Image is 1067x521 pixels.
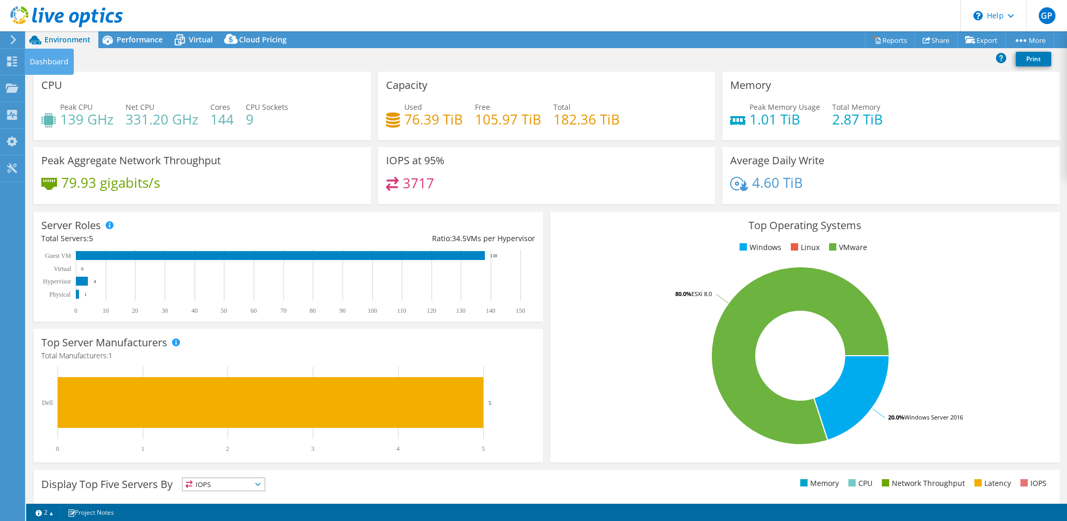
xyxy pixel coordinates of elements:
span: GP [1039,7,1055,24]
h3: CPU [41,80,62,91]
h4: 144 [210,114,234,125]
tspan: 20.0% [888,413,904,421]
a: 2 [28,506,61,519]
text: 5 [482,445,485,452]
text: 0 [56,445,59,452]
span: CPU Sockets [246,102,288,112]
span: Cores [210,102,230,112]
span: Total Memory [832,102,880,112]
span: Performance [117,35,163,44]
a: Print [1016,52,1051,66]
span: IOPS [183,478,265,491]
h4: 2.87 TiB [832,114,883,125]
text: 40 [191,307,198,314]
h3: Capacity [386,80,427,91]
text: 100 [368,307,377,314]
tspan: Windows Server 2016 [904,413,963,421]
span: Cloud Pricing [239,35,287,44]
span: Peak Memory Usage [750,102,820,112]
a: More [1005,32,1054,48]
a: Reports [865,32,915,48]
h4: 4.60 TiB [752,177,803,188]
h4: 79.93 gigabits/s [61,177,160,188]
a: Export [957,32,1006,48]
li: Network Throughput [879,478,965,489]
span: Used [404,102,422,112]
text: 138 [490,253,497,258]
text: 0 [81,266,84,271]
h3: Average Daily Write [730,155,824,166]
h3: Top Operating Systems [558,220,1052,231]
text: 120 [427,307,436,314]
span: Net CPU [126,102,154,112]
text: 10 [103,307,109,314]
h4: 1.01 TiB [750,114,820,125]
h3: IOPS at 95% [386,155,445,166]
li: CPU [846,478,872,489]
text: Dell [42,399,53,406]
span: 34.5 [452,233,467,243]
text: 110 [397,307,406,314]
span: Free [475,102,490,112]
text: 150 [516,307,525,314]
li: IOPS [1018,478,1047,489]
a: Share [915,32,958,48]
span: Peak CPU [60,102,93,112]
svg: \n [973,11,983,20]
text: 90 [339,307,346,314]
h4: 3717 [403,177,434,189]
text: 20 [132,307,138,314]
li: Linux [788,242,820,253]
h4: 331.20 GHz [126,114,198,125]
text: 0 [74,307,77,314]
div: Dashboard [25,49,74,75]
li: Latency [972,478,1011,489]
h3: Peak Aggregate Network Throughput [41,155,221,166]
text: 2 [226,445,229,452]
tspan: ESXi 8.0 [691,290,712,298]
tspan: 80.0% [675,290,691,298]
text: 70 [280,307,287,314]
h4: 105.97 TiB [475,114,541,125]
div: Ratio: VMs per Hypervisor [288,233,535,244]
text: 1 [84,292,87,297]
li: Memory [798,478,839,489]
li: Windows [737,242,781,253]
h4: 9 [246,114,288,125]
text: 30 [162,307,168,314]
text: 50 [221,307,227,314]
a: Project Notes [60,506,121,519]
h4: 139 GHz [60,114,113,125]
text: Virtual [54,265,72,273]
text: 140 [486,307,495,314]
text: 60 [251,307,257,314]
text: 80 [310,307,316,314]
h3: Server Roles [41,220,101,231]
h3: Top Server Manufacturers [41,337,167,348]
text: 4 [396,445,400,452]
span: Environment [44,35,90,44]
h3: Memory [730,80,771,91]
li: VMware [826,242,867,253]
text: Hypervisor [43,278,71,285]
h4: Total Manufacturers: [41,350,535,361]
text: 4 [94,279,96,284]
h4: 76.39 TiB [404,114,463,125]
text: 3 [311,445,314,452]
text: 5 [489,400,492,406]
div: Total Servers: [41,233,288,244]
text: 130 [456,307,466,314]
span: 1 [108,350,112,360]
text: Physical [49,291,71,298]
text: Guest VM [45,252,71,259]
span: Total [553,102,571,112]
text: 1 [141,445,144,452]
h4: 182.36 TiB [553,114,620,125]
span: 5 [89,233,93,243]
span: Virtual [189,35,213,44]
